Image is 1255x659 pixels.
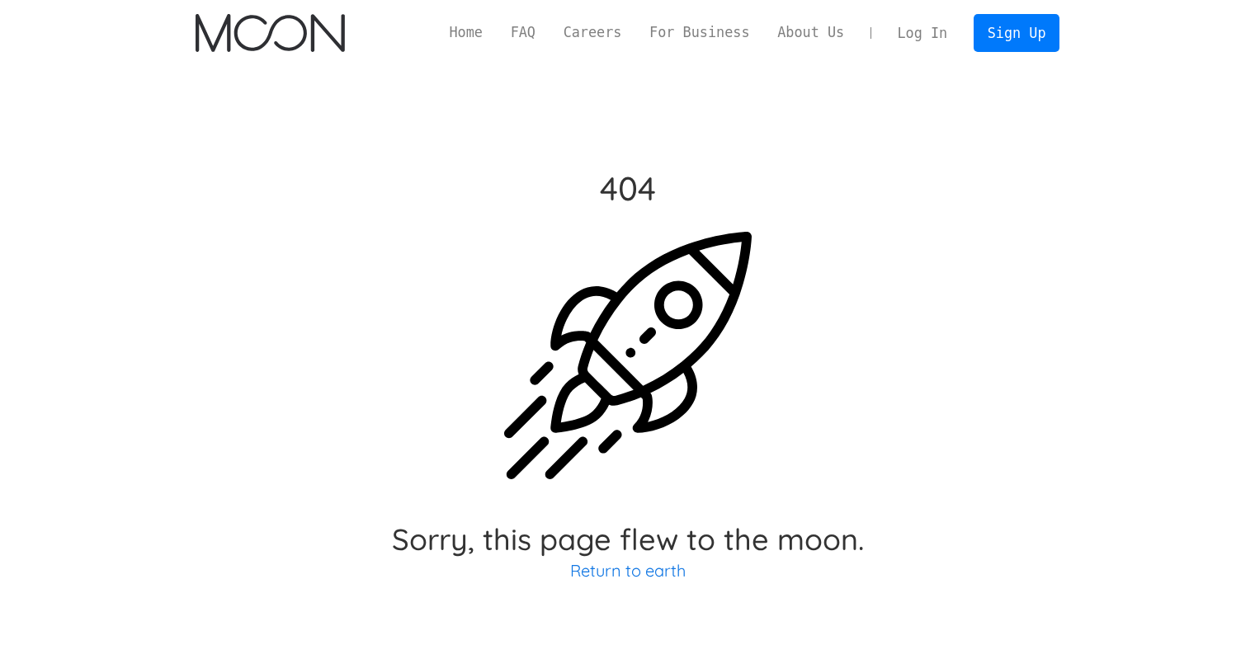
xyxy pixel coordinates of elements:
[497,22,550,43] a: FAQ
[392,173,864,203] h2: 404
[392,525,864,554] h2: Sorry, this page flew to the moon.
[763,22,858,43] a: About Us
[550,22,635,43] a: Careers
[196,14,345,52] a: home
[635,22,763,43] a: For Business
[974,14,1059,51] a: Sign Up
[884,15,961,51] a: Log In
[570,560,686,581] a: Return to earth
[196,14,345,52] img: Moon Logo
[436,22,497,43] a: Home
